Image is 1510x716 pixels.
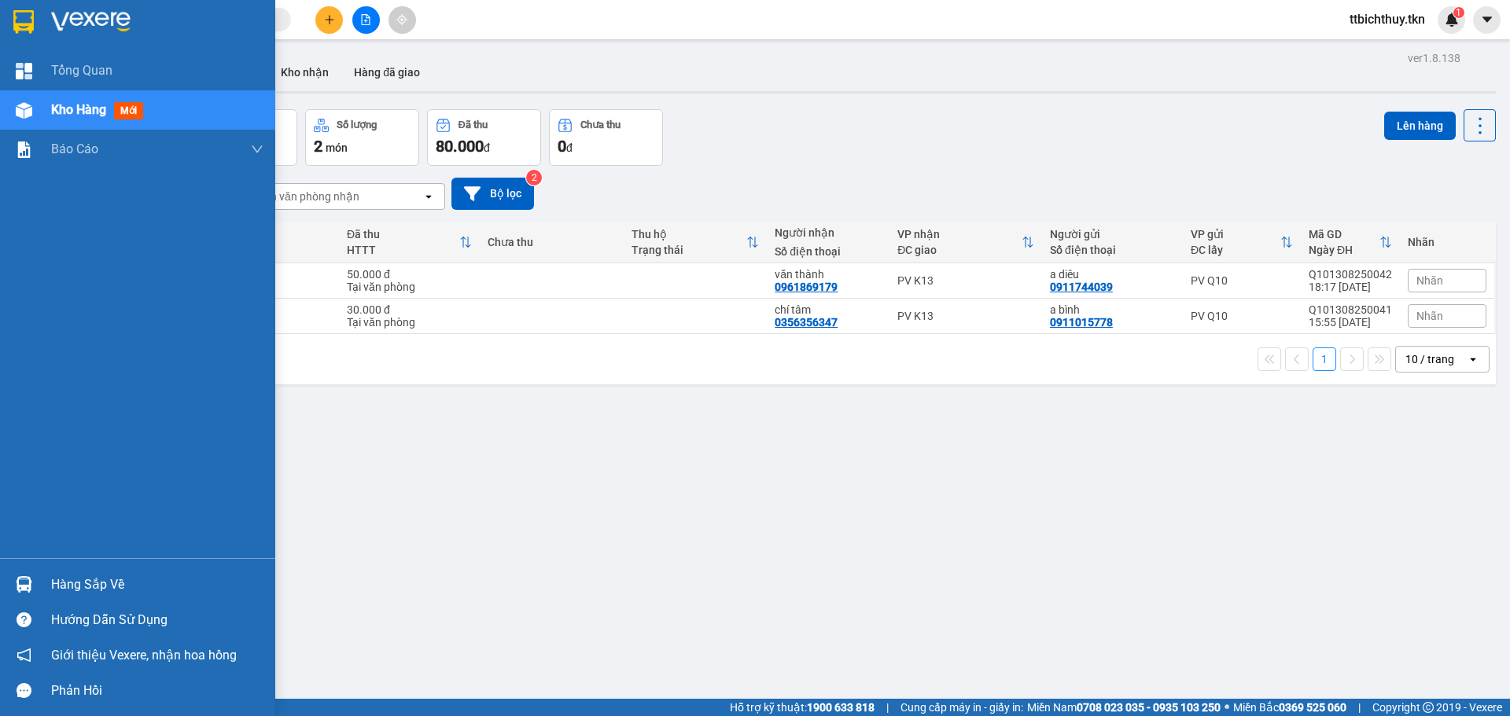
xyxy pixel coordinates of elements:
[51,102,106,117] span: Kho hàng
[1358,699,1361,716] span: |
[51,679,263,703] div: Phản hồi
[396,14,407,25] span: aim
[1050,268,1175,281] div: a diêu
[775,303,882,316] div: chí tâm
[580,119,621,130] div: Chưa thu
[1309,244,1379,256] div: Ngày ĐH
[1384,112,1456,140] button: Lên hàng
[1191,274,1293,287] div: PV Q10
[897,244,1022,256] div: ĐC giao
[16,576,32,593] img: warehouse-icon
[1456,7,1461,18] span: 1
[326,141,348,154] span: món
[886,699,889,716] span: |
[1309,281,1392,293] div: 18:17 [DATE]
[558,137,566,156] span: 0
[1337,9,1438,29] span: ttbichthuy.tkn
[51,61,112,80] span: Tổng Quan
[1313,347,1336,371] button: 1
[1050,281,1113,293] div: 0911744039
[251,143,263,156] span: down
[1183,222,1301,263] th: Toggle SortBy
[347,228,459,241] div: Đã thu
[451,178,534,210] button: Bộ lọc
[13,10,34,34] img: logo-vxr
[16,141,32,158] img: solution-icon
[16,102,32,119] img: warehouse-icon
[1191,310,1293,322] div: PV Q10
[775,245,882,258] div: Số điện thoại
[1480,13,1494,27] span: caret-down
[1027,699,1221,716] span: Miền Nam
[17,612,31,627] span: question-circle
[1416,310,1443,322] span: Nhãn
[1050,303,1175,316] div: a bình
[526,170,542,185] sup: 2
[314,137,322,156] span: 2
[324,14,335,25] span: plus
[347,316,472,329] div: Tại văn phòng
[1453,7,1464,18] sup: 1
[347,244,459,256] div: HTTT
[352,6,380,34] button: file-add
[1233,699,1346,716] span: Miền Bắc
[549,109,663,166] button: Chưa thu0đ
[1473,6,1501,34] button: caret-down
[1309,303,1392,316] div: Q101308250041
[251,189,359,204] div: Chọn văn phòng nhận
[897,228,1022,241] div: VP nhận
[347,303,472,316] div: 30.000 đ
[632,228,747,241] div: Thu hộ
[51,608,263,632] div: Hướng dẫn sử dụng
[900,699,1023,716] span: Cung cấp máy in - giấy in:
[305,109,419,166] button: Số lượng2món
[16,63,32,79] img: dashboard-icon
[775,316,838,329] div: 0356356347
[1191,228,1280,241] div: VP gửi
[436,137,484,156] span: 80.000
[1423,702,1434,713] span: copyright
[341,53,433,91] button: Hàng đã giao
[427,109,541,166] button: Đã thu80.000đ
[807,701,875,714] strong: 1900 633 818
[337,119,377,130] div: Số lượng
[1408,50,1460,67] div: ver 1.8.138
[1405,351,1454,367] div: 10 / trang
[17,683,31,698] span: message
[347,268,472,281] div: 50.000 đ
[51,139,98,159] span: Báo cáo
[268,53,341,91] button: Kho nhận
[624,222,768,263] th: Toggle SortBy
[347,281,472,293] div: Tại văn phòng
[1225,704,1229,710] span: ⚪️
[459,119,488,130] div: Đã thu
[1050,316,1113,329] div: 0911015778
[360,14,371,25] span: file-add
[488,236,616,248] div: Chưa thu
[1467,353,1479,365] svg: open
[889,222,1042,263] th: Toggle SortBy
[114,102,143,119] span: mới
[484,141,490,154] span: đ
[17,648,31,663] span: notification
[632,244,747,256] div: Trạng thái
[389,6,416,34] button: aim
[339,222,480,263] th: Toggle SortBy
[1309,268,1392,281] div: Q101308250042
[1077,701,1221,714] strong: 0708 023 035 - 0935 103 250
[51,645,237,665] span: Giới thiệu Vexere, nhận hoa hồng
[1279,701,1346,714] strong: 0369 525 060
[566,141,573,154] span: đ
[775,268,882,281] div: văn thành
[422,190,435,203] svg: open
[1301,222,1400,263] th: Toggle SortBy
[897,274,1034,287] div: PV K13
[1309,228,1379,241] div: Mã GD
[1408,236,1486,248] div: Nhãn
[51,573,263,597] div: Hàng sắp về
[775,226,882,239] div: Người nhận
[1050,244,1175,256] div: Số điện thoại
[775,281,838,293] div: 0961869179
[1445,13,1459,27] img: icon-new-feature
[315,6,343,34] button: plus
